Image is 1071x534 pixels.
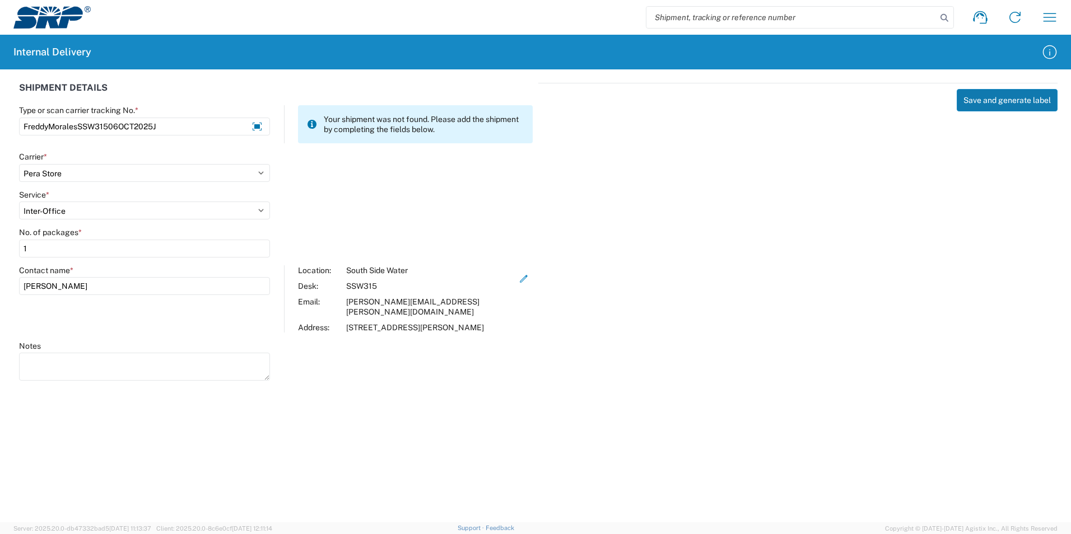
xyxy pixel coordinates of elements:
label: Contact name [19,265,73,275]
div: SHIPMENT DETAILS [19,83,533,105]
a: Feedback [486,524,514,531]
div: [PERSON_NAME][EMAIL_ADDRESS][PERSON_NAME][DOMAIN_NAME] [346,297,515,317]
label: No. of packages [19,227,82,237]
label: Service [19,190,49,200]
span: Copyright © [DATE]-[DATE] Agistix Inc., All Rights Reserved [885,523,1058,533]
div: [STREET_ADDRESS][PERSON_NAME] [346,322,515,332]
div: Desk: [298,281,341,291]
span: [DATE] 11:13:37 [109,525,151,532]
span: Server: 2025.20.0-db47332bad5 [13,525,151,532]
div: Address: [298,322,341,332]
img: srp [13,6,91,29]
div: Location: [298,265,341,275]
h2: Internal Delivery [13,45,91,59]
div: South Side Water [346,265,515,275]
label: Type or scan carrier tracking No. [19,105,138,115]
div: SSW315 [346,281,515,291]
label: Carrier [19,152,47,162]
span: Client: 2025.20.0-8c6e0cf [156,525,272,532]
span: Your shipment was not found. Please add the shipment by completing the fields below. [324,114,524,134]
div: Email: [298,297,341,317]
input: Shipment, tracking or reference number [646,7,937,28]
label: Notes [19,341,41,351]
span: [DATE] 12:11:14 [232,525,272,532]
a: Support [458,524,486,531]
button: Save and generate label [957,89,1058,111]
